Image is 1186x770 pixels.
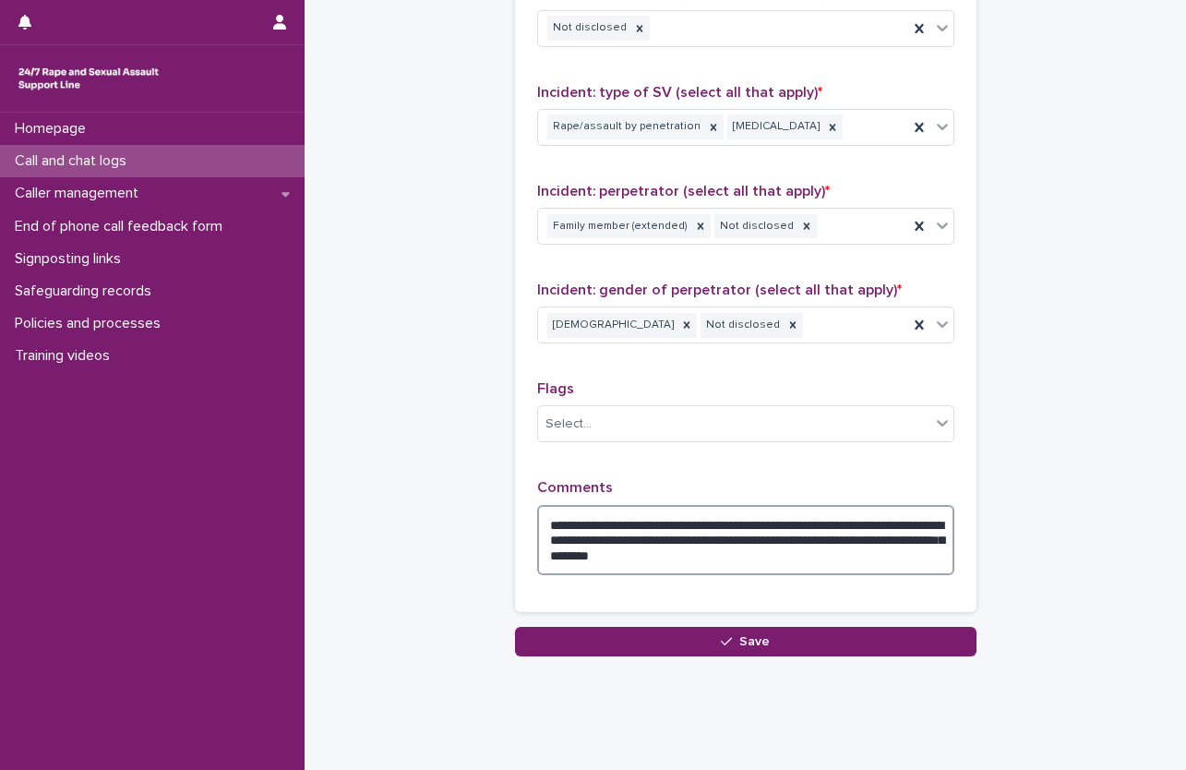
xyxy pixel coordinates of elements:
[537,85,822,100] span: Incident: type of SV (select all that apply)
[515,627,976,656] button: Save
[7,152,141,170] p: Call and chat logs
[547,114,703,139] div: Rape/assault by penetration
[537,283,902,297] span: Incident: gender of perpetrator (select all that apply)
[15,60,162,97] img: rhQMoQhaT3yELyF149Cw
[7,185,153,202] p: Caller management
[7,315,175,332] p: Policies and processes
[537,184,830,199] span: Incident: perpetrator (select all that apply)
[547,214,690,239] div: Family member (extended)
[714,214,797,239] div: Not disclosed
[7,250,136,268] p: Signposting links
[7,347,125,365] p: Training videos
[537,480,613,495] span: Comments
[739,635,770,648] span: Save
[701,313,783,338] div: Not disclosed
[547,16,629,41] div: Not disclosed
[7,120,101,138] p: Homepage
[7,283,166,300] p: Safeguarding records
[547,313,677,338] div: [DEMOGRAPHIC_DATA]
[727,114,822,139] div: [MEDICAL_DATA]
[545,415,592,434] div: Select...
[7,218,237,235] p: End of phone call feedback form
[537,381,574,396] span: Flags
